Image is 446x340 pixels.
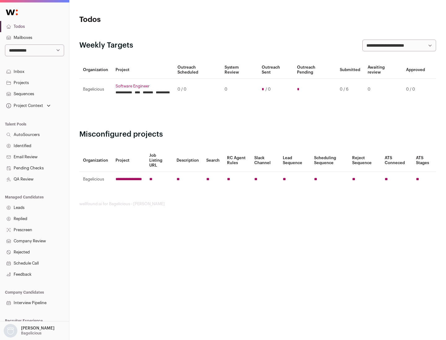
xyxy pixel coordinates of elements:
[223,149,250,172] th: RC Agent Rules
[79,61,112,79] th: Organization
[112,61,174,79] th: Project
[293,61,336,79] th: Outreach Pending
[5,101,52,110] button: Open dropdown
[5,103,43,108] div: Project Context
[364,61,402,79] th: Awaiting review
[2,6,21,19] img: Wellfound
[112,149,146,172] th: Project
[412,149,436,172] th: ATS Stages
[174,79,221,100] td: 0 / 0
[402,61,429,79] th: Approved
[79,79,112,100] td: Bagelicious
[336,79,364,100] td: 0 / 6
[310,149,348,172] th: Scheduling Sequence
[2,324,56,338] button: Open dropdown
[146,149,173,172] th: Job Listing URL
[203,149,223,172] th: Search
[79,172,112,187] td: Bagelicious
[221,61,258,79] th: System Review
[336,61,364,79] th: Submitted
[265,87,271,92] span: / 0
[221,79,258,100] td: 0
[79,202,436,206] footer: wellfound:ai for Bagelicious - [PERSON_NAME]
[402,79,429,100] td: 0 / 0
[79,130,436,139] h2: Misconfigured projects
[251,149,279,172] th: Slack Channel
[79,40,133,50] h2: Weekly Targets
[279,149,310,172] th: Lead Sequence
[79,149,112,172] th: Organization
[116,84,170,89] a: Software Engineer
[173,149,203,172] th: Description
[348,149,381,172] th: Reject Sequence
[258,61,294,79] th: Outreach Sent
[79,15,198,25] h1: Todos
[21,331,42,336] p: Bagelicious
[21,326,55,331] p: [PERSON_NAME]
[381,149,412,172] th: ATS Conneced
[364,79,402,100] td: 0
[174,61,221,79] th: Outreach Scheduled
[4,324,17,338] img: nopic.png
